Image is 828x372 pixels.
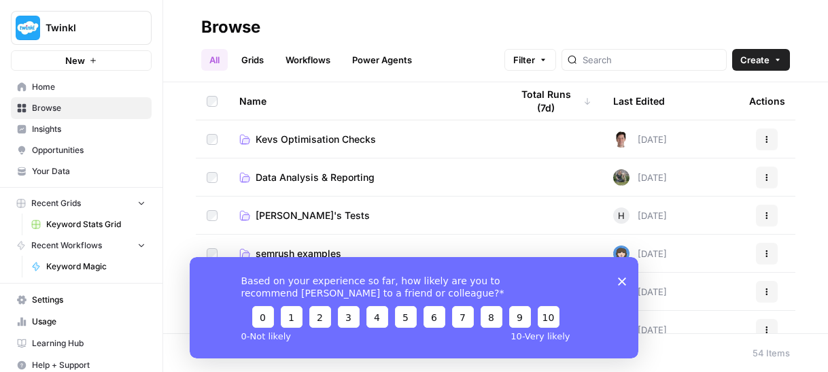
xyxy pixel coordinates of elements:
[11,76,152,98] a: Home
[52,80,122,89] div: Domain Overview
[31,239,102,252] span: Recent Workflows
[511,82,591,120] div: Total Runs (7d)
[11,311,152,333] a: Usage
[11,333,152,354] a: Learning Hub
[32,144,145,156] span: Opportunities
[16,16,40,40] img: Twinkl Logo
[38,22,67,33] div: v 4.0.25
[613,131,667,148] div: [DATE]
[613,246,629,262] img: b65sxp8wo9gq7o48wcjghdpjk03q
[25,256,152,277] a: Keyword Magic
[613,169,667,186] div: [DATE]
[583,53,721,67] input: Search
[46,260,145,273] span: Keyword Magic
[11,193,152,214] button: Recent Grids
[513,53,535,67] span: Filter
[749,82,785,120] div: Actions
[35,35,150,46] div: Domain: [DOMAIN_NAME]
[32,123,145,135] span: Insights
[504,49,556,71] button: Filter
[190,257,638,358] iframe: Survey from AirOps
[32,165,145,177] span: Your Data
[344,49,420,71] a: Power Agents
[613,284,667,300] div: [DATE]
[11,139,152,161] a: Opportunities
[32,294,145,306] span: Settings
[32,316,145,328] span: Usage
[150,80,229,89] div: Keywords by Traffic
[239,133,489,146] a: Kevs Optimisation Checks
[11,11,152,45] button: Workspace: Twinkl
[22,35,33,46] img: website_grey.svg
[37,79,48,90] img: tab_domain_overview_orange.svg
[46,218,145,231] span: Keyword Stats Grid
[11,289,152,311] a: Settings
[239,247,489,260] a: semrush examples
[233,49,272,71] a: Grids
[32,102,145,114] span: Browse
[11,235,152,256] button: Recent Workflows
[239,209,489,222] a: [PERSON_NAME]'s Tests
[32,359,145,371] span: Help + Support
[613,322,667,338] div: [DATE]
[46,21,128,35] span: Twinkl
[613,82,665,120] div: Last Edited
[201,49,228,71] a: All
[277,49,339,71] a: Workflows
[256,247,341,260] span: semrush examples
[201,16,260,38] div: Browse
[256,209,370,222] span: [PERSON_NAME]'s Tests
[613,207,667,224] div: [DATE]
[135,79,146,90] img: tab_keywords_by_traffic_grey.svg
[256,133,376,146] span: Kevs Optimisation Checks
[613,246,667,262] div: [DATE]
[256,171,375,184] span: Data Analysis & Reporting
[613,131,629,148] img: 5fjcwz9j96yb8k4p8fxbxtl1nran
[32,337,145,350] span: Learning Hub
[31,197,81,209] span: Recent Grids
[618,209,625,222] span: H
[740,53,770,67] span: Create
[11,160,152,182] a: Your Data
[753,346,790,360] div: 54 Items
[25,214,152,235] a: Keyword Stats Grid
[11,97,152,119] a: Browse
[613,169,629,186] img: 5rjaoe5bq89bhl67ztm0su0fb5a8
[65,54,85,67] span: New
[11,118,152,140] a: Insights
[11,50,152,71] button: New
[239,82,489,120] div: Name
[22,22,33,33] img: logo_orange.svg
[32,81,145,93] span: Home
[239,171,489,184] a: Data Analysis & Reporting
[732,49,790,71] button: Create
